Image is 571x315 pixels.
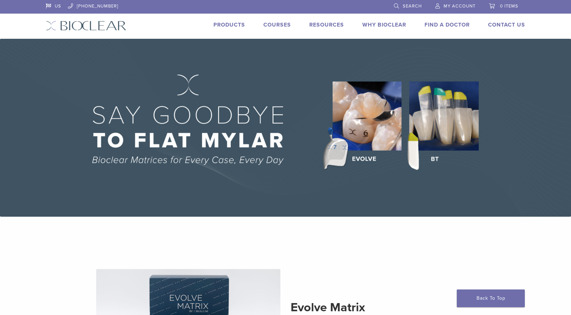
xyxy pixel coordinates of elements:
[488,21,525,28] a: Contact Us
[309,21,344,28] a: Resources
[213,21,245,28] a: Products
[457,289,525,307] a: Back To Top
[46,21,126,31] img: Bioclear
[500,3,518,9] span: 0 items
[263,21,291,28] a: Courses
[362,21,406,28] a: Why Bioclear
[425,21,470,28] a: Find A Doctor
[403,3,422,9] span: Search
[444,3,475,9] span: My Account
